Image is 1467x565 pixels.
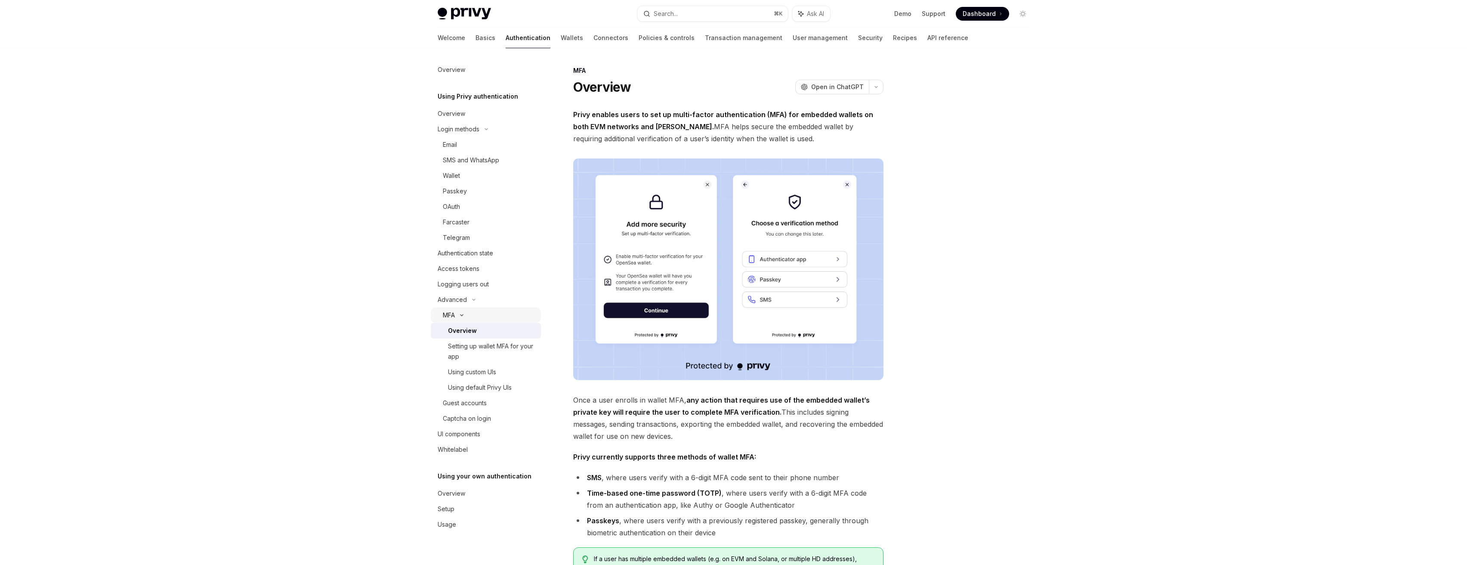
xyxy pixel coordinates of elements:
[431,199,541,214] a: OAuth
[573,394,883,442] span: Once a user enrolls in wallet MFA, This includes signing messages, sending transactions, exportin...
[438,248,493,258] div: Authentication state
[793,28,848,48] a: User management
[637,6,788,22] button: Search...⌘K
[431,380,541,395] a: Using default Privy UIs
[438,28,465,48] a: Welcome
[431,323,541,338] a: Overview
[573,109,883,145] span: MFA helps secure the embedded wallet by requiring additional verification of a user’s identity wh...
[438,519,456,530] div: Usage
[443,140,457,150] div: Email
[431,276,541,292] a: Logging users out
[587,473,602,482] strong: SMS
[443,413,491,424] div: Captcha on login
[774,10,783,17] span: ⌘ K
[448,326,477,336] div: Overview
[431,395,541,411] a: Guest accounts
[438,504,454,514] div: Setup
[443,233,470,243] div: Telegram
[448,382,512,393] div: Using default Privy UIs
[506,28,550,48] a: Authentication
[705,28,782,48] a: Transaction management
[443,171,460,181] div: Wallet
[438,429,480,439] div: UI components
[438,124,479,134] div: Login methods
[438,8,491,20] img: light logo
[431,442,541,457] a: Whitelabel
[443,310,455,320] div: MFA
[561,28,583,48] a: Wallets
[431,245,541,261] a: Authentication state
[431,230,541,245] a: Telegram
[582,556,588,563] svg: Tip
[795,80,869,94] button: Open in ChatGPT
[476,28,495,48] a: Basics
[811,83,864,91] span: Open in ChatGPT
[587,516,619,525] strong: Passkeys
[443,155,499,165] div: SMS and WhatsApp
[431,426,541,442] a: UI components
[858,28,883,48] a: Security
[443,398,487,408] div: Guest accounts
[654,9,678,19] div: Search...
[573,158,883,380] img: images/MFA.png
[573,515,883,539] li: , where users verify with a previously registered passkey, generally through biometric authentica...
[893,28,917,48] a: Recipes
[573,110,873,131] strong: Privy enables users to set up multi-factor authentication (MFA) for embedded wallets on both EVM ...
[438,471,531,481] h5: Using your own authentication
[807,9,824,18] span: Ask AI
[431,106,541,121] a: Overview
[431,168,541,183] a: Wallet
[573,66,883,75] div: MFA
[431,62,541,78] a: Overview
[927,28,968,48] a: API reference
[431,338,541,364] a: Setting up wallet MFA for your app
[431,411,541,426] a: Captcha on login
[431,137,541,152] a: Email
[438,91,518,102] h5: Using Privy authentication
[438,488,465,499] div: Overview
[431,152,541,168] a: SMS and WhatsApp
[573,79,631,95] h1: Overview
[573,472,883,484] li: , where users verify with a 6-digit MFA code sent to their phone number
[438,279,489,289] div: Logging users out
[438,264,479,274] div: Access tokens
[573,487,883,511] li: , where users verify with a 6-digit MFA code from an authentication app, like Authy or Google Aut...
[792,6,830,22] button: Ask AI
[438,444,468,455] div: Whitelabel
[448,341,536,362] div: Setting up wallet MFA for your app
[593,28,628,48] a: Connectors
[431,214,541,230] a: Farcaster
[431,517,541,532] a: Usage
[431,183,541,199] a: Passkey
[956,7,1009,21] a: Dashboard
[587,489,722,497] strong: Time-based one-time password (TOTP)
[431,261,541,276] a: Access tokens
[894,9,911,18] a: Demo
[963,9,996,18] span: Dashboard
[431,364,541,380] a: Using custom UIs
[443,217,469,227] div: Farcaster
[573,453,756,461] strong: Privy currently supports three methods of wallet MFA:
[922,9,945,18] a: Support
[431,486,541,501] a: Overview
[438,109,465,119] div: Overview
[573,396,870,416] strong: any action that requires use of the embedded wallet’s private key will require the user to comple...
[438,65,465,75] div: Overview
[438,295,467,305] div: Advanced
[431,501,541,517] a: Setup
[448,367,496,377] div: Using custom UIs
[1016,7,1030,21] button: Toggle dark mode
[639,28,695,48] a: Policies & controls
[443,202,460,212] div: OAuth
[443,186,467,196] div: Passkey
